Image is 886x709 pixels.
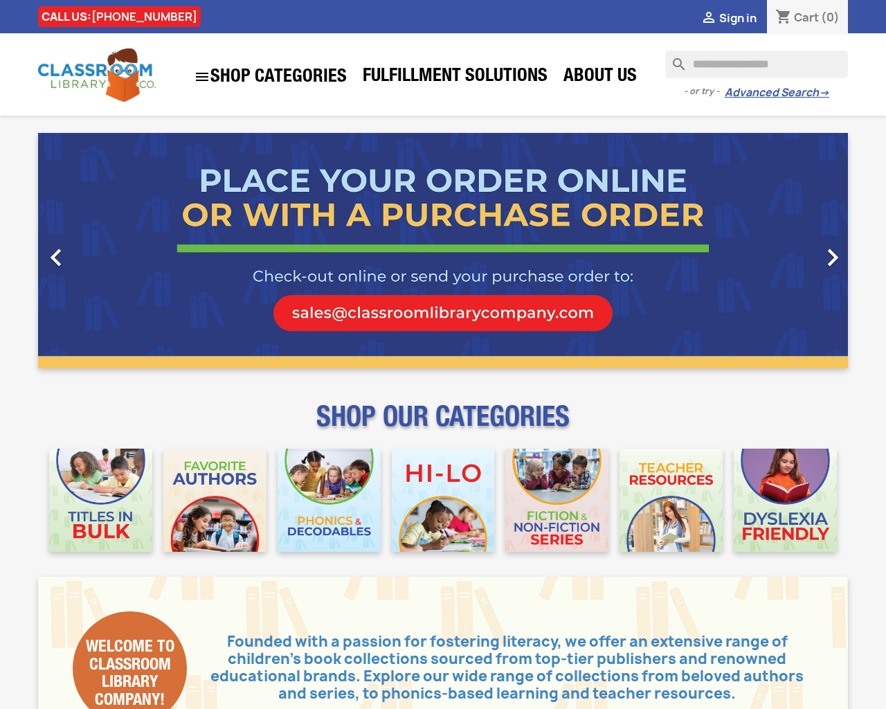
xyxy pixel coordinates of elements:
img: CLC_Fiction_Nonfiction_Mobile.jpg [505,449,608,552]
span: (0) [821,10,840,25]
img: CLC_Dyslexia_Mobile.jpg [734,449,837,552]
img: CLC_Teacher_Resources_Mobile.jpg [620,449,723,552]
span: Sign in [719,10,757,26]
a: Advanced Search→ [725,86,829,100]
a: [PHONE_NUMBER] [91,9,197,24]
a:  Sign in [700,10,757,26]
p: Founded with a passion for fostering literacy, we offer an extensive range of children's book col... [187,634,813,703]
i:  [194,69,210,85]
img: CLC_Phonics_And_Decodables_Mobile.jpg [278,449,381,552]
a: Previous [38,133,160,368]
a: Fulfillment Solutions [356,64,554,91]
img: Classroom Library Company [38,48,156,102]
img: CLC_Bulk_Mobile.jpg [49,449,152,552]
i: shopping_cart [775,10,792,26]
ul: Carousel container [38,133,848,368]
img: CLC_Favorite_Authors_Mobile.jpg [163,449,266,552]
i:  [815,240,850,275]
div: CALL US: [38,6,201,27]
a: Next [727,133,849,368]
i:  [700,10,717,27]
i:  [39,240,73,275]
span: Cart [794,10,819,25]
i: search [665,51,682,67]
a: About Us [557,64,644,91]
input: Search [665,51,848,78]
span: → [819,86,829,100]
p: SHOP OUR CATEGORIES [38,413,848,438]
span: - or try - [684,84,725,98]
img: CLC_HiLo_Mobile.jpg [392,449,495,552]
a: SHOP CATEGORIES [187,62,354,92]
